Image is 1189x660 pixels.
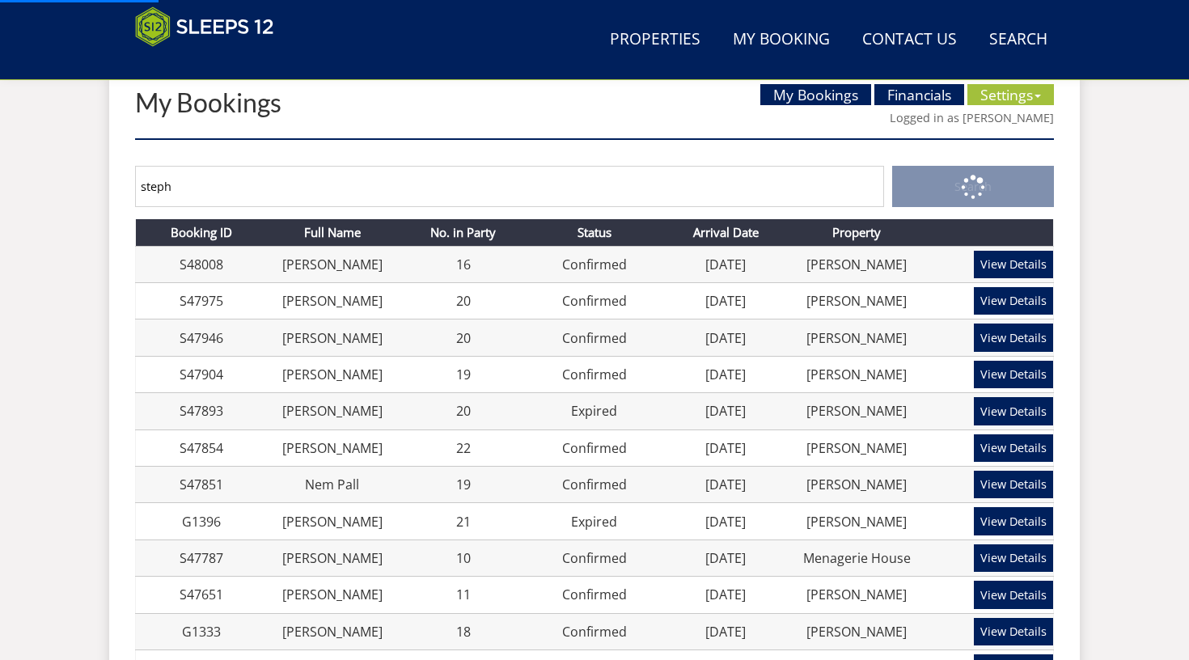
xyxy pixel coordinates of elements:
[967,84,1054,105] a: Settings
[974,324,1053,351] a: View Details
[705,439,746,457] a: [DATE]
[974,287,1053,315] a: View Details
[974,618,1053,645] a: View Details
[305,476,359,493] a: Nem Pall
[282,549,383,567] a: [PERSON_NAME]
[456,439,471,457] a: 22
[705,513,746,531] a: [DATE]
[726,22,836,58] a: My Booking
[456,476,471,493] span: 19
[806,366,907,383] a: [PERSON_NAME]
[135,166,884,207] input: Search by Booking Reference, Name, Postcode or Email
[267,219,398,246] th: Full Name
[180,439,223,457] a: S47854
[705,549,746,567] a: [DATE]
[856,22,963,58] a: Contact Us
[603,22,707,58] a: Properties
[456,549,471,567] a: 10
[180,586,223,603] a: S47651
[791,219,922,246] th: Property
[456,623,471,641] a: 18
[660,219,791,246] th: Arrival Date
[180,292,223,310] a: S47975
[282,623,383,641] a: [PERSON_NAME]
[803,549,911,567] a: Menagerie House
[890,110,1054,125] a: Logged in as [PERSON_NAME]
[571,513,617,531] a: Expired
[182,623,221,641] a: G1333
[456,292,471,310] a: 20
[806,586,907,603] a: [PERSON_NAME]
[974,544,1053,572] a: View Details
[529,219,660,246] th: Status
[983,22,1054,58] a: Search
[180,476,223,493] a: S47851
[456,513,471,531] a: 21
[398,219,529,246] th: No. in Party
[760,84,871,105] a: My Bookings
[954,179,992,194] span: Search
[282,513,383,531] a: [PERSON_NAME]
[806,292,907,310] a: [PERSON_NAME]
[562,292,627,310] a: Confirmed
[180,366,223,383] a: S47904
[180,402,223,420] a: S47893
[282,329,383,347] a: [PERSON_NAME]
[705,476,746,493] a: [DATE]
[456,366,471,383] a: 19
[282,439,383,457] a: [PERSON_NAME]
[180,256,223,273] a: S48008
[892,166,1054,207] button: Search
[974,507,1053,535] a: View Details
[562,623,627,641] a: Confirmed
[182,513,221,531] a: G1396
[282,292,383,310] a: [PERSON_NAME]
[806,402,907,420] a: [PERSON_NAME]
[562,329,627,347] a: Confirmed
[806,513,907,531] a: [PERSON_NAME]
[136,219,267,246] th: Booking ID
[806,623,907,641] a: [PERSON_NAME]
[127,57,297,70] iframe: Customer reviews powered by Trustpilot
[705,256,746,273] a: [DATE]
[974,251,1053,278] a: View Details
[874,84,964,105] a: Financials
[806,476,907,493] a: [PERSON_NAME]
[806,256,907,273] a: [PERSON_NAME]
[456,586,471,603] a: 11
[806,439,907,457] a: [PERSON_NAME]
[282,366,383,383] a: [PERSON_NAME]
[562,549,627,567] a: Confirmed
[180,549,223,567] a: S47787
[705,292,746,310] a: [DATE]
[180,329,223,347] a: S47946
[562,439,627,457] a: Confirmed
[282,256,383,273] a: [PERSON_NAME]
[974,434,1053,462] a: View Details
[135,6,274,47] img: Sleeps 12
[571,402,617,420] a: Expired
[974,471,1053,498] a: View Details
[562,476,627,493] a: Confirmed
[705,586,746,603] a: [DATE]
[562,586,627,603] a: Confirmed
[974,397,1053,425] a: View Details
[705,366,746,383] a: [DATE]
[135,87,281,118] a: My Bookings
[705,402,746,420] a: [DATE]
[456,402,471,420] a: 20
[806,329,907,347] a: [PERSON_NAME]
[974,581,1053,608] a: View Details
[456,329,471,347] a: 20
[456,256,471,273] a: 16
